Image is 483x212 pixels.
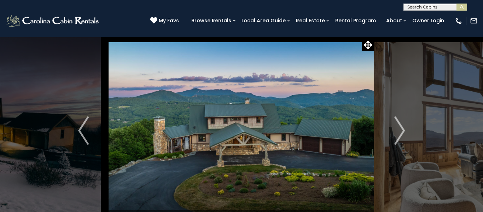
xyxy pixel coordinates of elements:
[238,15,289,26] a: Local Area Guide
[394,116,405,145] img: arrow
[332,15,379,26] a: Rental Program
[292,15,328,26] a: Real Estate
[470,17,478,25] img: mail-regular-white.png
[409,15,448,26] a: Owner Login
[383,15,406,26] a: About
[78,116,89,145] img: arrow
[5,14,101,28] img: White-1-2.png
[455,17,462,25] img: phone-regular-white.png
[159,17,179,24] span: My Favs
[150,17,181,25] a: My Favs
[188,15,235,26] a: Browse Rentals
